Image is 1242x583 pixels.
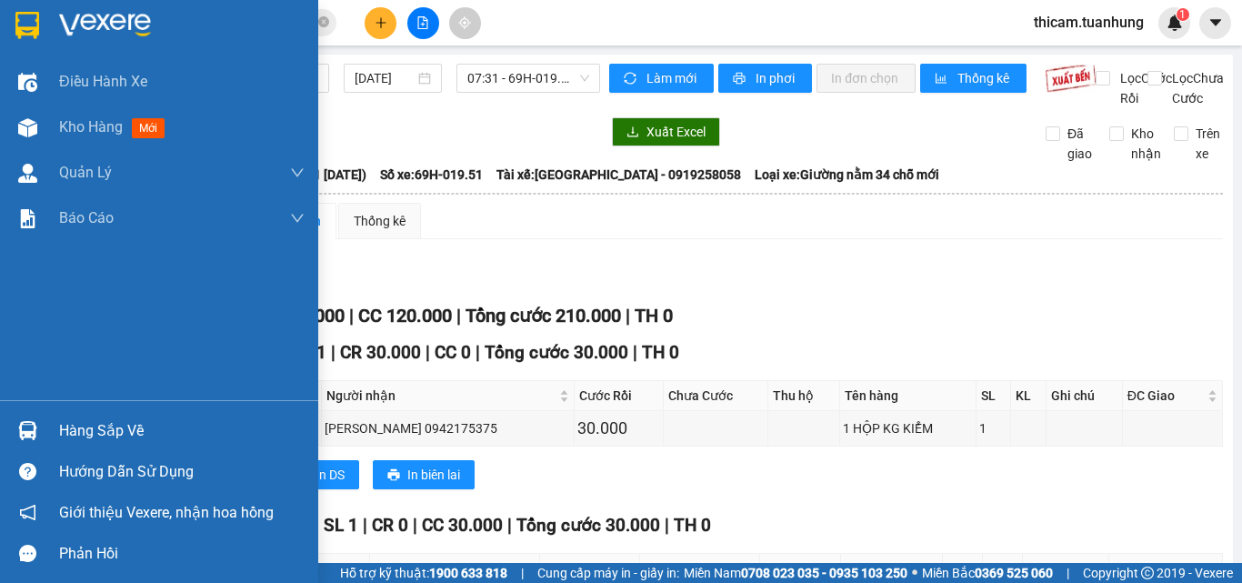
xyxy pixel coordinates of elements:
span: In biên lai [407,465,460,485]
span: download [626,126,639,140]
img: solution-icon [18,209,37,228]
span: notification [19,504,36,521]
span: | [349,305,354,327]
div: 1 HỘP KG KIỂM [843,418,973,438]
span: plus [375,16,387,29]
span: SL 1 [324,515,358,536]
span: Tổng cước 30.000 [485,342,628,363]
button: printerIn biên lai [373,460,475,489]
span: Điều hành xe [59,70,147,93]
span: copyright [1141,567,1154,579]
span: | [413,515,417,536]
th: SL [977,381,1011,411]
span: | [426,342,430,363]
span: In DS [316,465,345,485]
span: ĐC Giao [1127,386,1204,406]
th: KL [1011,381,1047,411]
span: Người nhận [326,386,556,406]
span: sync [624,72,639,86]
img: warehouse-icon [18,118,37,137]
button: caret-down [1199,7,1231,39]
th: Chưa Cước [664,381,769,411]
span: TH 0 [674,515,711,536]
span: aim [458,16,471,29]
span: | [456,305,461,327]
button: downloadXuất Excel [612,117,720,146]
span: Tổng cước 210.000 [466,305,621,327]
img: logo-vxr [15,12,39,39]
span: Kho hàng [59,118,123,136]
span: TH 0 [635,305,673,327]
span: down [290,211,305,226]
span: caret-down [1207,15,1224,31]
img: 9k= [1045,64,1097,93]
div: Thống kê [354,211,406,231]
span: Thống kê [957,68,1012,88]
span: close-circle [318,15,329,32]
span: 1 [1179,8,1186,21]
span: Trên xe [1188,124,1227,164]
span: | [626,305,630,327]
span: Làm mới [646,68,699,88]
div: Phản hồi [59,540,305,568]
span: Lọc Cước Rồi [1113,68,1175,108]
span: Giới thiệu Vexere, nhận hoa hồng [59,501,274,524]
button: In đơn chọn [816,64,916,93]
span: Loại xe: Giường nằm 34 chỗ mới [755,165,939,185]
span: | [521,563,524,583]
span: close-circle [318,16,329,27]
th: Cước Rồi [575,381,663,411]
span: Quản Lý [59,161,112,184]
div: 30.000 [577,416,659,441]
span: | [331,342,336,363]
strong: 1900 633 818 [429,566,507,580]
span: | [507,515,512,536]
button: bar-chartThống kê [920,64,1027,93]
span: Tài xế: [GEOGRAPHIC_DATA] - 0919258058 [496,165,741,185]
span: Miền Nam [684,563,907,583]
sup: 1 [1177,8,1189,21]
span: Xuất Excel [646,122,706,142]
div: [PERSON_NAME] 0942175375 [325,418,571,438]
img: icon-new-feature [1167,15,1183,31]
th: Thu hộ [768,381,840,411]
span: ⚪️ [912,569,917,577]
th: Ghi chú [1047,381,1122,411]
div: Hướng dẫn sử dụng [59,458,305,486]
span: Tổng cước 30.000 [516,515,660,536]
div: 1 [979,418,1007,438]
span: CC 0 [435,342,471,363]
span: | [633,342,637,363]
span: Cung cấp máy in - giấy in: [537,563,679,583]
button: aim [449,7,481,39]
span: | [665,515,669,536]
span: question-circle [19,463,36,480]
span: file-add [416,16,429,29]
span: Đã giao [1060,124,1099,164]
span: mới [132,118,165,138]
input: 13/09/2025 [355,68,415,88]
div: Hàng sắp về [59,417,305,445]
span: CC 30.000 [422,515,503,536]
span: down [290,166,305,180]
span: Người nhận [375,558,521,578]
span: TH 0 [642,342,679,363]
span: printer [387,468,400,483]
span: SL 1 [292,342,326,363]
button: file-add [407,7,439,39]
span: CC 120.000 [358,305,452,327]
button: plus [365,7,396,39]
span: message [19,545,36,562]
span: printer [733,72,748,86]
th: Tên hàng [840,381,977,411]
span: thicam.tuanhung [1019,11,1158,34]
span: Lọc Chưa Cước [1165,68,1227,108]
span: Kho nhận [1124,124,1168,164]
button: printerIn DS [281,460,359,489]
strong: 0708 023 035 - 0935 103 250 [741,566,907,580]
strong: 0369 525 060 [975,566,1053,580]
span: | [1067,563,1069,583]
span: 07:31 - 69H-019.51 [467,65,589,92]
span: | [476,342,480,363]
span: bar-chart [935,72,950,86]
